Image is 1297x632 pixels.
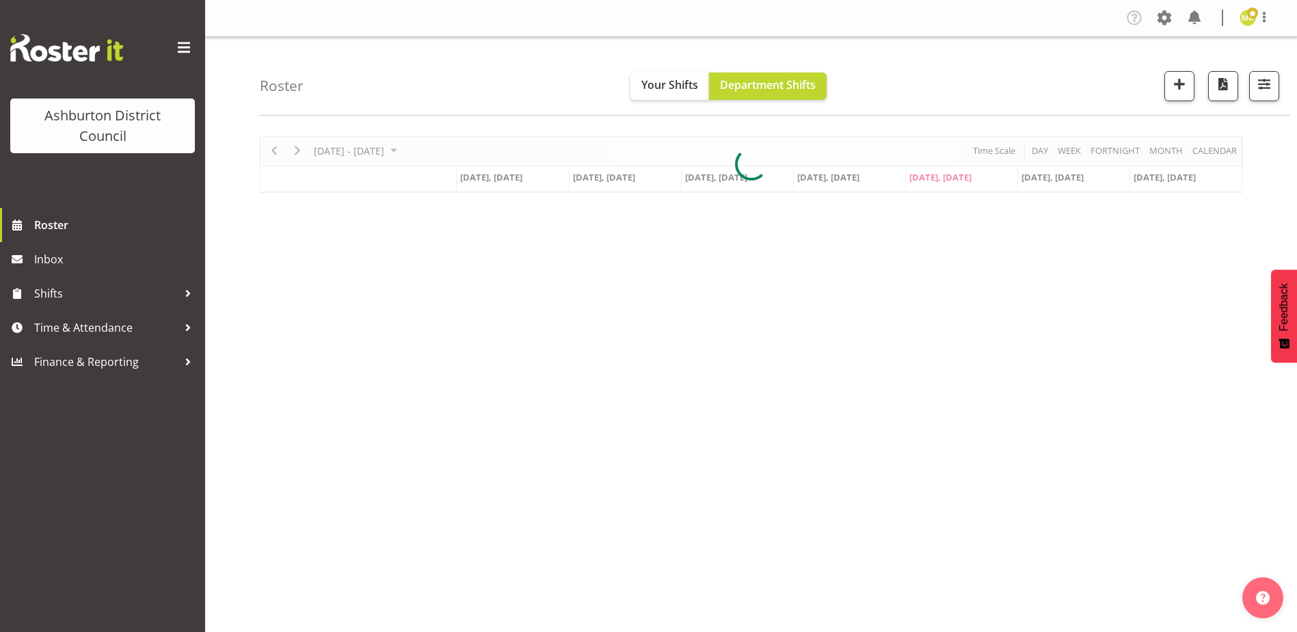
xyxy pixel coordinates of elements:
button: Department Shifts [709,73,827,100]
button: Your Shifts [630,73,709,100]
span: Your Shifts [641,77,698,92]
button: Feedback - Show survey [1271,269,1297,363]
button: Filter Shifts [1249,71,1279,101]
span: Finance & Reporting [34,352,178,372]
img: Rosterit website logo [10,34,123,62]
span: Shifts [34,283,178,304]
h4: Roster [260,78,304,94]
div: Ashburton District Council [24,105,181,146]
img: megan-rutter11915.jpg [1240,10,1256,26]
span: Department Shifts [720,77,816,92]
span: Feedback [1278,283,1290,331]
span: Inbox [34,249,198,269]
img: help-xxl-2.png [1256,591,1270,605]
button: Add a new shift [1164,71,1194,101]
span: Time & Attendance [34,317,178,338]
span: Roster [34,215,198,235]
button: Download a PDF of the roster according to the set date range. [1208,71,1238,101]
